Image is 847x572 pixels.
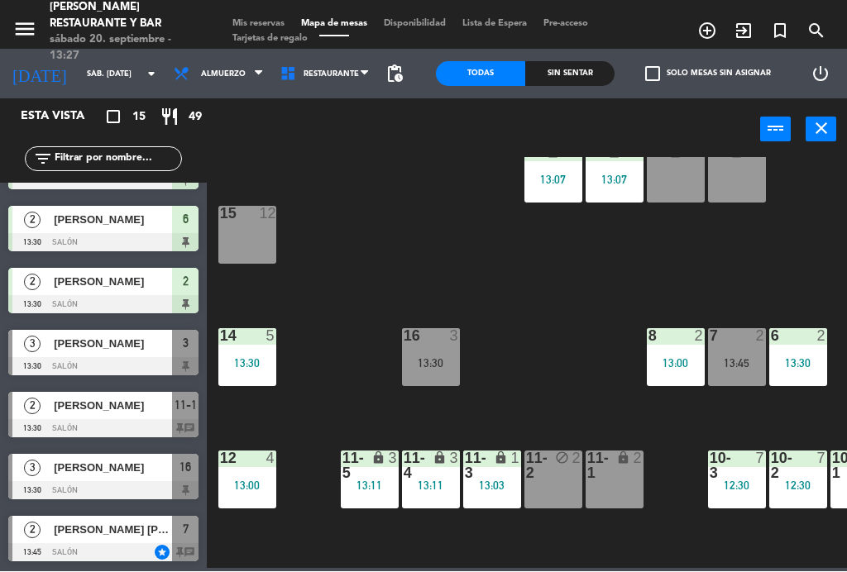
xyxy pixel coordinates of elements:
[762,17,798,45] span: Reserva especial
[710,329,711,344] div: 7
[525,62,615,87] div: Sin sentar
[175,396,197,416] span: 11-1
[218,480,276,492] div: 13:00
[54,522,172,539] span: [PERSON_NAME] [PERSON_NAME]
[376,20,454,29] span: Disponibilidad
[769,358,827,369] div: 13:30
[510,451,520,466] div: 1
[220,207,221,222] div: 15
[183,334,189,354] span: 3
[587,145,588,160] div: B2
[12,17,37,48] button: menu
[189,108,202,127] span: 49
[463,480,521,492] div: 13:03
[24,460,41,477] span: 3
[755,329,765,344] div: 2
[24,336,41,353] span: 3
[806,21,826,41] i: search
[449,451,459,466] div: 3
[183,210,189,230] span: 6
[103,107,123,127] i: crop_square
[587,451,588,481] div: 11-1
[648,329,649,344] div: 8
[769,480,827,492] div: 12:30
[220,329,221,344] div: 14
[24,274,41,291] span: 2
[54,460,172,477] span: [PERSON_NAME]
[755,145,765,160] div: 2
[734,21,754,41] i: exit_to_app
[708,358,766,369] div: 13:45
[218,358,276,369] div: 13:30
[645,67,660,82] span: check_box_outline_blank
[141,64,161,84] i: arrow_drop_down
[53,150,181,169] input: Filtrar por nombre...
[689,17,725,45] span: RESERVAR MESA
[183,272,189,292] span: 2
[342,451,343,481] div: 11-5
[201,70,246,79] span: Almuerzo
[708,480,766,492] div: 12:30
[725,17,762,45] span: WALK IN
[816,451,826,466] div: 7
[24,212,41,229] span: 2
[8,107,119,127] div: Esta vista
[535,20,596,29] span: Pre-acceso
[54,398,172,415] span: [PERSON_NAME]
[526,145,527,160] div: B1
[526,451,527,481] div: 11-2
[436,62,525,87] div: Todas
[811,119,831,139] i: close
[388,451,398,466] div: 3
[633,451,643,466] div: 2
[798,17,835,45] span: BUSCAR
[633,145,643,160] div: 3
[266,329,275,344] div: 5
[402,480,460,492] div: 13:11
[224,35,316,44] span: Tarjetas de regalo
[304,70,359,79] span: Restaurante
[806,117,836,142] button: close
[24,398,41,415] span: 2
[266,451,275,466] div: 4
[54,336,172,353] span: [PERSON_NAME]
[524,174,582,186] div: 13:07
[555,451,569,465] i: block
[694,145,704,160] div: 2
[54,274,172,291] span: [PERSON_NAME]
[341,480,399,492] div: 13:11
[494,451,508,465] i: lock
[449,329,459,344] div: 3
[24,522,41,539] span: 2
[371,451,385,465] i: lock
[647,358,705,369] div: 13:00
[760,117,791,142] button: power_input
[710,145,711,160] div: B4
[645,67,771,82] label: Solo mesas sin asignar
[54,212,172,229] span: [PERSON_NAME]
[385,64,404,84] span: pending_actions
[454,20,535,29] span: Lista de Espera
[179,458,191,478] span: 16
[710,451,711,481] div: 10-3
[572,451,581,466] div: 2
[616,451,630,465] i: lock
[572,145,581,160] div: 3
[259,207,275,222] div: 12
[293,20,376,29] span: Mapa de mesas
[586,174,644,186] div: 13:07
[433,451,447,465] i: lock
[770,21,790,41] i: turned_in_not
[755,451,765,466] div: 7
[766,119,786,139] i: power_input
[50,32,199,64] div: sábado 20. septiembre - 13:27
[648,145,649,160] div: B3
[220,451,221,466] div: 12
[402,358,460,369] div: 13:30
[816,329,826,344] div: 2
[811,64,830,84] i: power_settings_new
[160,107,179,127] i: restaurant
[224,20,293,29] span: Mis reservas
